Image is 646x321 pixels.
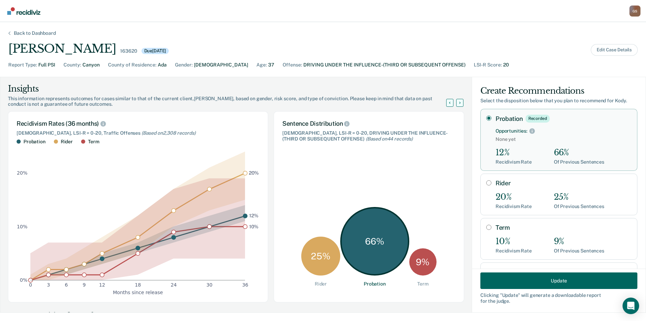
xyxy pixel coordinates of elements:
text: 3 [47,282,50,288]
img: Recidiviz [7,7,40,15]
g: y-axis tick label [17,170,28,283]
div: Select the disposition below that you plan to recommend for Kody . [480,98,637,104]
text: 30 [206,282,213,288]
div: Canyon [82,61,100,69]
div: DRIVING UNDER THE INFLUENCE-(THIRD OR SUBSEQUENT OFFENSE) [303,61,466,69]
div: Of Previous Sentences [554,248,604,254]
div: Rider [315,281,327,287]
text: 0% [20,277,28,283]
button: Profile dropdown button [629,6,640,17]
label: Probation [496,115,632,122]
div: 66 % [340,207,409,276]
div: Rider [61,139,73,145]
div: Term [417,281,428,287]
div: Opportunities: [496,128,527,134]
span: (Based on 2,308 records ) [141,130,196,136]
div: 25 % [301,237,340,276]
div: 20 [503,61,509,69]
text: 10% [249,224,259,229]
div: This information represents outcomes for cases similar to that of the current client, [PERSON_NAM... [8,96,454,107]
div: 10% [496,237,532,247]
div: Recorded [526,115,550,122]
div: Age : [256,61,267,69]
div: Clicking " Update " will generate a downloadable report for the judge. [480,292,637,304]
div: Create Recommendations [480,85,637,96]
text: 20% [249,170,259,176]
div: Due [DATE] [141,48,169,54]
g: x-axis label [113,289,163,295]
text: 24 [170,282,177,288]
button: Edit Case Details [591,44,638,56]
div: Term [88,139,99,145]
div: Of Previous Sentences [554,204,604,209]
div: G S [629,6,640,17]
div: [DEMOGRAPHIC_DATA], LSI-R = 0-20, Traffic Offenses [17,130,260,136]
button: Update [480,272,637,289]
div: County : [63,61,81,69]
div: [DEMOGRAPHIC_DATA], LSI-R = 0-20, DRIVING UNDER THE INFLUENCE-(THIRD OR SUBSEQUENT OFFENSE) [282,130,456,142]
span: (Based on 44 records ) [366,136,413,142]
text: 10% [17,224,28,229]
div: Ada [158,61,167,69]
div: Report Type : [8,61,37,69]
text: 0 [29,282,32,288]
div: 20% [496,192,532,202]
div: 66% [554,148,604,158]
div: Recidivism Rate [496,204,532,209]
text: 12% [249,213,258,218]
label: I do not wish to make a recommendation [496,268,632,274]
div: 12% [496,148,532,158]
div: Insights [8,83,454,94]
div: Offense : [283,61,302,69]
div: Full PSI [38,61,55,69]
g: area [30,152,245,280]
div: County of Residence : [108,61,156,69]
g: x-axis tick label [29,282,248,288]
label: Rider [496,179,632,187]
div: Recidivism Rates (36 months) [17,120,260,127]
div: 37 [268,61,274,69]
div: 163620 [120,48,137,54]
div: Gender : [175,61,193,69]
label: Term [496,224,632,231]
div: Of Previous Sentences [554,159,604,165]
g: text [249,170,259,229]
div: Open Intercom Messenger [623,298,639,314]
div: Probation [23,139,46,145]
div: [DEMOGRAPHIC_DATA] [194,61,248,69]
text: Months since release [113,289,163,295]
text: 36 [242,282,248,288]
div: 25% [554,192,604,202]
div: 9 % [409,248,437,276]
div: 9% [554,237,604,247]
text: 6 [65,282,68,288]
text: 12 [99,282,105,288]
text: 9 [83,282,86,288]
div: Back to Dashboard [6,30,64,36]
span: None yet [496,136,632,142]
div: [PERSON_NAME] [8,42,116,56]
div: Recidivism Rate [496,248,532,254]
text: 18 [135,282,141,288]
div: Sentence Distribution [282,120,456,127]
text: 20% [17,170,28,176]
div: Probation [364,281,386,287]
div: Recidivism Rate [496,159,532,165]
g: dot [29,171,247,282]
div: LSI-R Score : [474,61,502,69]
